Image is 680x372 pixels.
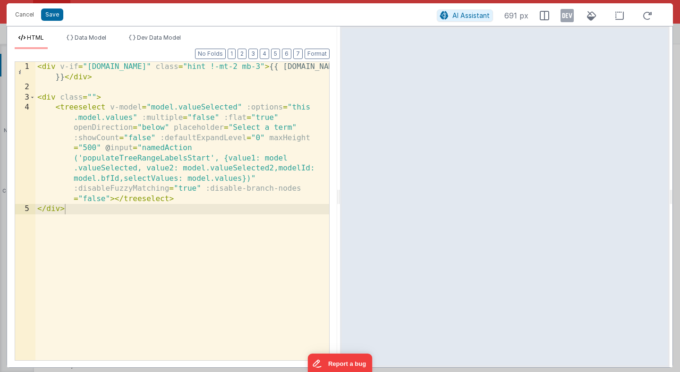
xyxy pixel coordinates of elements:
div: 3 [15,93,35,103]
span: 691 px [504,10,528,21]
span: Dev Data Model [137,34,181,41]
button: No Folds [195,49,226,59]
button: 7 [293,49,303,59]
span: HTML [27,34,44,41]
button: 4 [260,49,269,59]
button: AI Assistant [437,9,493,22]
span: AI Assistant [452,11,490,19]
button: Format [305,49,330,59]
button: 1 [228,49,236,59]
button: 2 [238,49,246,59]
div: 2 [15,82,35,93]
button: Cancel [10,8,39,21]
button: 5 [271,49,280,59]
button: 3 [248,49,258,59]
button: 6 [282,49,291,59]
div: 1 [15,62,35,82]
div: 4 [15,102,35,204]
button: Save [41,8,63,21]
span: Data Model [75,34,106,41]
div: 5 [15,204,35,214]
